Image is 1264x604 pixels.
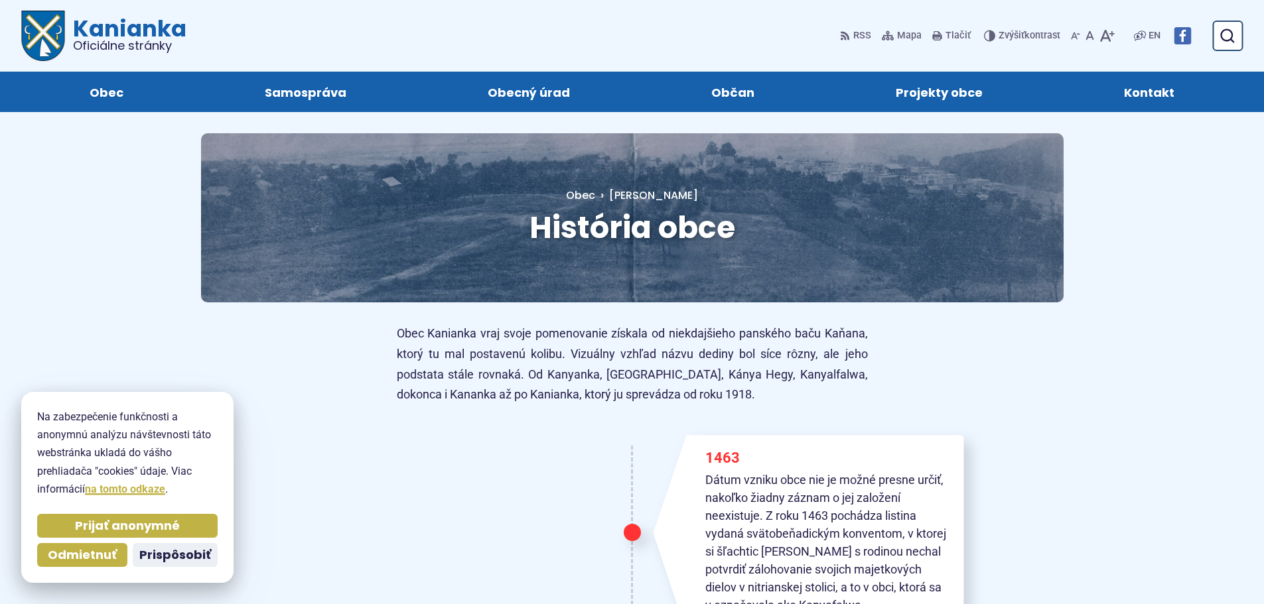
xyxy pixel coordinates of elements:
[90,72,123,112] span: Obec
[853,28,871,44] span: RSS
[488,72,570,112] span: Obecný úrad
[839,72,1040,112] a: Projekty obce
[879,22,924,50] a: Mapa
[595,188,698,203] a: [PERSON_NAME]
[999,30,1024,41] span: Zvýšiť
[711,72,754,112] span: Občan
[1083,22,1097,50] button: Nastaviť pôvodnú veľkosť písma
[265,72,346,112] span: Samospráva
[32,72,180,112] a: Obec
[37,514,218,538] button: Prijať anonymné
[37,543,127,567] button: Odmietnuť
[139,548,211,563] span: Prispôsobiť
[397,324,868,404] p: Obec Kanianka vraj svoje pomenovanie získala od niekdajšieho panského baču Kaňana, ktorý tu mal p...
[73,40,186,52] span: Oficiálne stránky
[1174,27,1191,44] img: Prejsť na Facebook stránku
[999,30,1060,42] span: kontrast
[984,22,1063,50] button: Zvýšiťkontrast
[946,30,971,42] span: Tlačiť
[566,188,595,203] a: Obec
[430,72,627,112] a: Obecný úrad
[1067,72,1232,112] a: Kontakt
[21,11,186,61] a: Logo Kanianka, prejsť na domovskú stránku.
[133,543,218,567] button: Prispôsobiť
[207,72,403,112] a: Samospráva
[1146,28,1163,44] a: EN
[654,72,812,112] a: Občan
[85,483,165,495] a: na tomto odkaze
[840,22,874,50] a: RSS
[1068,22,1083,50] button: Zmenšiť veľkosť písma
[1149,28,1160,44] span: EN
[897,28,922,44] span: Mapa
[930,22,973,50] button: Tlačiť
[37,408,218,498] p: Na zabezpečenie funkčnosti a anonymnú analýzu návštevnosti táto webstránka ukladá do vášho prehli...
[896,72,983,112] span: Projekty obce
[609,188,698,203] span: [PERSON_NAME]
[1097,22,1117,50] button: Zväčšiť veľkosť písma
[75,518,180,534] span: Prijať anonymné
[48,548,117,563] span: Odmietnuť
[65,17,186,52] span: Kanianka
[705,451,948,465] p: 1463
[529,206,735,249] span: História obce
[1124,72,1174,112] span: Kontakt
[21,11,65,61] img: Prejsť na domovskú stránku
